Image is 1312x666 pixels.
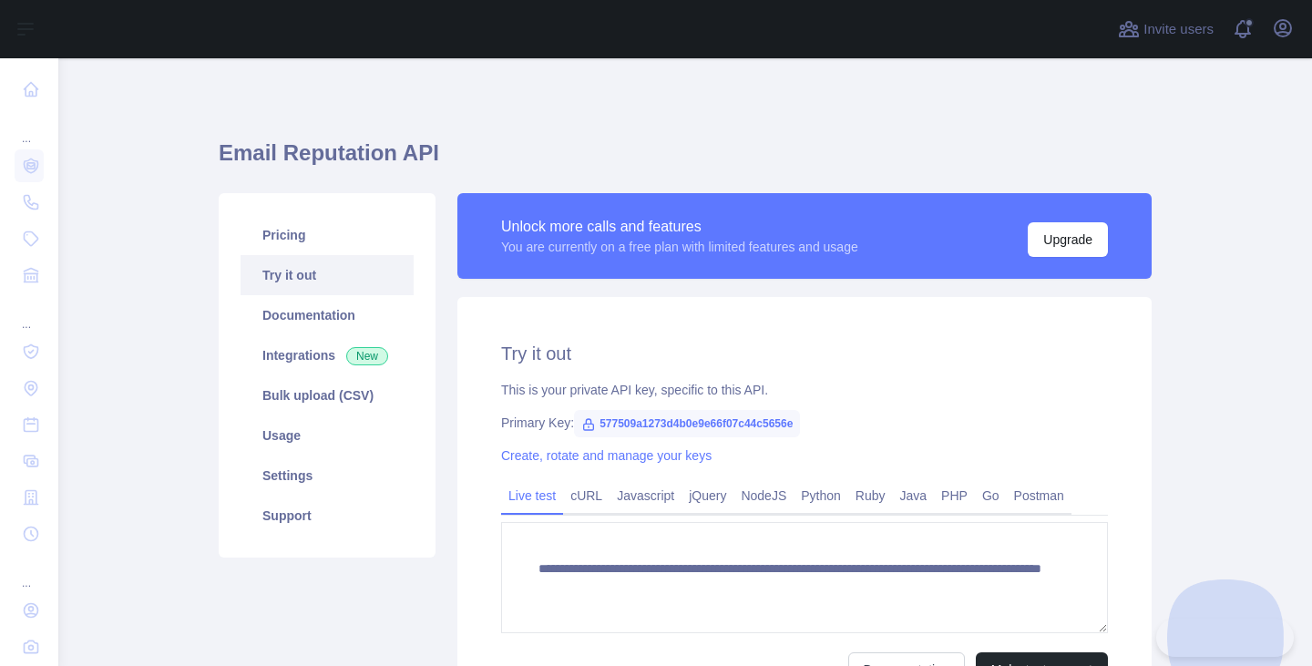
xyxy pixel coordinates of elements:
button: Upgrade [1028,222,1108,257]
a: Settings [241,456,414,496]
span: New [346,347,388,365]
iframe: Toggle Customer Support [1156,619,1294,657]
a: Try it out [241,255,414,295]
span: 577509a1273d4b0e9e66f07c44c5656e [574,410,800,437]
a: Usage [241,415,414,456]
span: Invite users [1143,19,1214,40]
div: You are currently on a free plan with limited features and usage [501,238,858,256]
button: Invite users [1114,15,1217,44]
a: Create, rotate and manage your keys [501,448,712,463]
a: Javascript [610,481,682,510]
div: ... [15,109,44,146]
a: NodeJS [733,481,794,510]
div: Unlock more calls and features [501,216,858,238]
a: Java [893,481,935,510]
a: jQuery [682,481,733,510]
a: Python [794,481,848,510]
a: Ruby [848,481,893,510]
a: Support [241,496,414,536]
a: Go [975,481,1007,510]
a: Documentation [241,295,414,335]
h1: Email Reputation API [219,138,1152,182]
div: ... [15,295,44,332]
a: Integrations New [241,335,414,375]
a: cURL [563,481,610,510]
a: Postman [1007,481,1071,510]
div: ... [15,554,44,590]
h2: Try it out [501,341,1108,366]
div: This is your private API key, specific to this API. [501,381,1108,399]
a: Live test [501,481,563,510]
a: Pricing [241,215,414,255]
a: PHP [934,481,975,510]
div: Primary Key: [501,414,1108,432]
a: Bulk upload (CSV) [241,375,414,415]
